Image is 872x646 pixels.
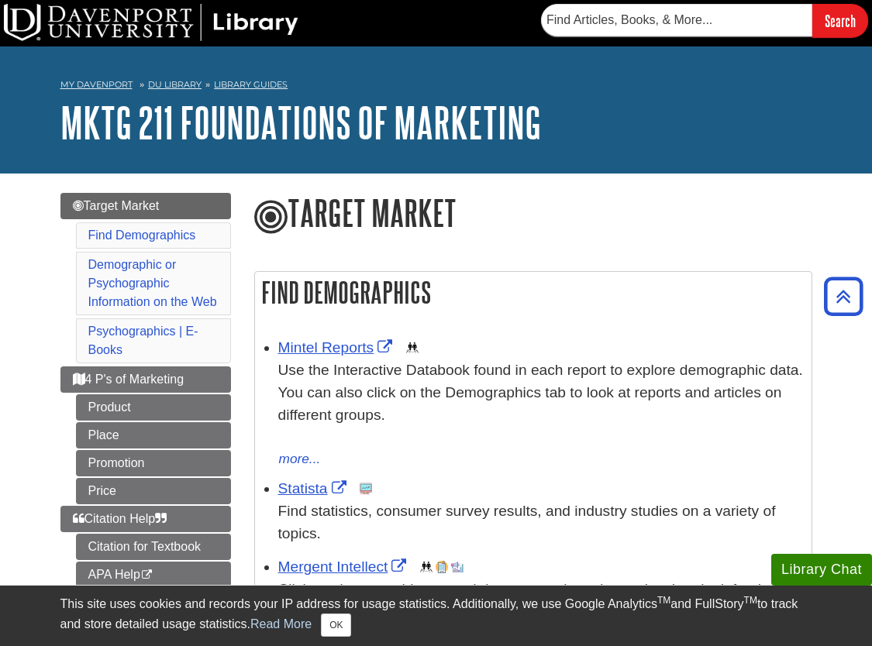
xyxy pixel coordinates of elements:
h1: Target Market [254,193,812,236]
sup: TM [657,595,670,606]
form: Searches DU Library's articles, books, and more [541,4,868,37]
a: MKTG 211 Foundations of Marketing [60,98,541,146]
a: Demographic or Psychographic Information on the Web [88,258,217,308]
span: 4 P's of Marketing [73,373,184,386]
div: Click on demographics; search by county, zip code, or city; then look for the [PERSON_NAME] Demog... [278,579,804,624]
a: Place [76,422,231,448]
a: Link opens in new window [278,339,397,356]
sup: TM [744,595,757,606]
nav: breadcrumb [60,74,812,99]
img: Demographics [420,561,433,573]
a: Back to Top [819,286,868,307]
input: Search [812,4,868,37]
a: Price [76,478,231,504]
a: Product [76,394,231,421]
button: Close [321,613,351,637]
a: Read More [250,617,312,631]
a: Promotion [76,450,231,476]
p: Find statistics, consumer survey results, and industry studies on a variety of topics. [278,500,804,545]
a: My Davenport [60,78,133,91]
button: more... [278,448,322,470]
span: Citation Help [73,512,167,525]
a: Link opens in new window [278,480,350,497]
a: Citation for Textbook [76,534,231,560]
img: Statistics [360,483,372,495]
a: Library Guides [214,79,288,90]
div: Use the Interactive Databook found in each report to explore demographic data. You can also click... [278,359,804,448]
a: DU Library [148,79,202,90]
a: 4 P's of Marketing [60,366,231,393]
span: Target Market [73,199,160,212]
img: Company Information [436,561,448,573]
a: Link opens in new window [278,558,411,575]
button: Library Chat [771,554,872,586]
a: Psychographics | E-Books [88,325,198,356]
input: Find Articles, Books, & More... [541,4,812,36]
img: Demographics [406,342,419,354]
img: Industry Report [451,561,464,573]
h2: Find Demographics [255,272,812,313]
a: APA Help [76,562,231,588]
div: This site uses cookies and records your IP address for usage statistics. Additionally, we use Goo... [60,595,812,637]
a: Target Market [60,193,231,219]
img: DU Library [4,4,298,41]
a: Find Demographics [88,229,196,242]
a: Citation Help [60,506,231,532]
i: This link opens in a new window [140,570,153,580]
